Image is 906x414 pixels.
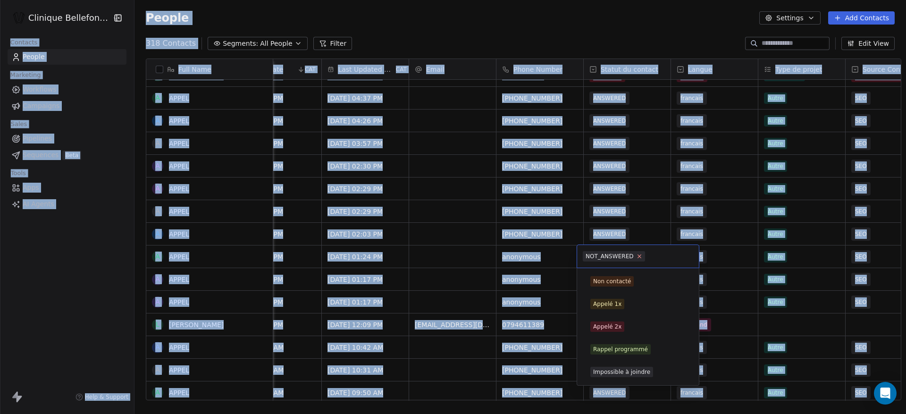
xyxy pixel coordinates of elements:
div: Impossible à joindre [593,368,650,376]
div: NOT_ANSWERED [586,252,634,261]
div: Rappel programmé [593,345,648,354]
div: Appelé 2x [593,322,621,331]
div: Non contacté [593,277,631,286]
div: Suggestions [581,272,695,381]
div: Appelé 1x [593,300,621,308]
